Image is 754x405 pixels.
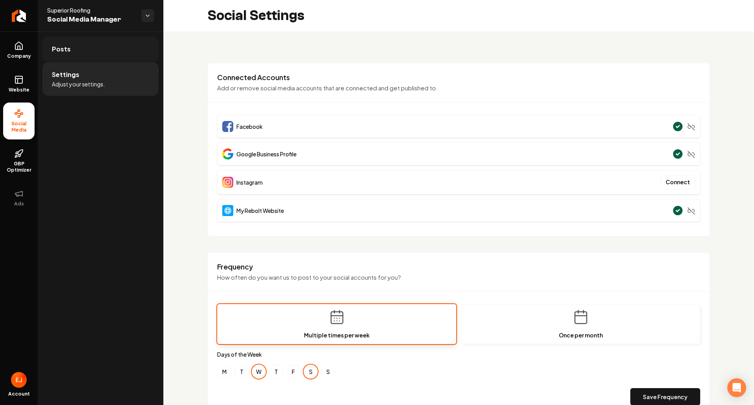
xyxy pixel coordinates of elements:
[236,123,263,130] span: Facebook
[3,35,35,66] a: Company
[3,183,35,213] button: Ads
[234,365,249,379] button: Tuesday
[47,6,135,14] span: Superior Roofing
[52,70,79,79] span: Settings
[217,365,231,379] button: Monday
[8,391,30,397] span: Account
[3,143,35,180] a: GBP Optimizer
[222,177,233,188] img: Instagram
[52,44,71,54] span: Posts
[269,365,283,379] button: Thursday
[52,80,105,88] span: Adjust your settings.
[5,87,33,93] span: Website
[222,121,233,132] img: Facebook
[222,205,233,216] img: Website
[11,201,27,207] span: Ads
[4,53,34,59] span: Company
[217,262,700,271] h3: Frequency
[12,9,26,22] img: Rebolt Logo
[207,8,304,24] h2: Social Settings
[222,148,233,159] img: Google
[3,69,35,99] a: Website
[42,37,159,62] a: Posts
[217,84,700,93] p: Add or remove social media accounts that are connected and get published to.
[252,365,266,379] button: Wednesday
[217,304,456,344] button: Multiple times per week
[727,378,746,397] div: Open Intercom Messenger
[3,121,35,133] span: Social Media
[236,207,284,214] span: My Rebolt Website
[286,365,300,379] button: Friday
[661,175,695,189] button: Connect
[3,161,35,173] span: GBP Optimizer
[236,178,263,186] span: Instagram
[11,372,27,388] img: Eduard Joers
[217,350,700,358] label: Days of the Week
[304,365,318,379] button: Saturday
[217,73,700,82] h3: Connected Accounts
[11,372,27,388] button: Open user button
[461,304,700,344] button: Once per month
[47,14,135,25] span: Social Media Manager
[236,150,296,158] span: Google Business Profile
[217,273,700,282] p: How often do you want us to post to your social accounts for you?
[321,365,335,379] button: Sunday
